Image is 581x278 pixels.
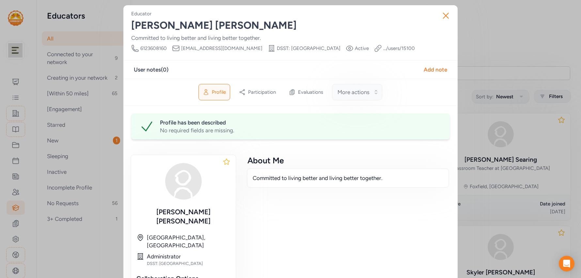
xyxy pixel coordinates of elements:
[160,119,442,126] div: Profile has been described
[147,253,230,260] div: Administrator
[160,126,442,134] div: No required fields are missing.
[298,89,323,95] span: Evaluations
[424,66,447,74] div: Add note
[559,256,574,271] div: Open Intercom Messenger
[253,174,443,182] p: Committed to living better and living better together.
[338,88,369,96] span: More actions
[355,45,369,52] span: Active
[163,160,204,202] img: avatar38fbb18c.svg
[147,261,230,266] div: DSST: [GEOGRAPHIC_DATA]
[212,89,226,95] span: Profile
[131,10,151,17] div: Educator
[383,45,415,52] a: .../users/15100
[134,66,168,74] div: User notes ( 0 )
[247,155,448,166] div: About Me
[248,89,276,95] span: Participation
[140,45,167,52] span: 6123608160
[332,84,382,100] button: More actions
[277,45,340,52] span: DSST: [GEOGRAPHIC_DATA]
[131,20,450,31] div: [PERSON_NAME] [PERSON_NAME]
[181,45,262,52] span: [EMAIL_ADDRESS][DOMAIN_NAME]
[136,207,230,226] div: [PERSON_NAME] [PERSON_NAME]
[147,234,230,249] div: [GEOGRAPHIC_DATA], [GEOGRAPHIC_DATA]
[131,34,450,42] div: Committed to living better and living better together.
